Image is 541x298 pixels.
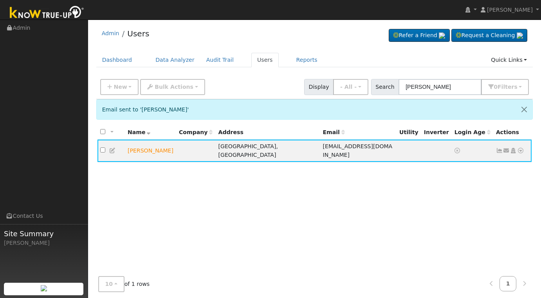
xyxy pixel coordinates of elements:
button: Close [516,100,532,119]
span: New [114,84,127,90]
span: Display [304,79,334,95]
img: retrieve [41,285,47,291]
a: Dashboard [96,53,138,67]
span: [EMAIL_ADDRESS][DOMAIN_NAME] [323,143,393,158]
div: [PERSON_NAME] [4,239,84,247]
a: Data Analyzer [150,53,200,67]
a: Quick Links [485,53,533,67]
input: Search [399,79,481,95]
a: Request a Cleaning [451,29,527,42]
span: Email sent to '[PERSON_NAME]' [102,106,189,113]
a: 1 [500,276,517,291]
span: Filter [498,84,518,90]
span: Search [371,79,399,95]
a: No login access [454,147,462,154]
div: Inverter [424,128,449,136]
a: Admin [102,30,119,36]
button: Bulk Actions [140,79,205,95]
span: Site Summary [4,228,84,239]
img: retrieve [517,32,523,39]
span: 10 [105,281,113,287]
span: of 1 rows [98,276,150,292]
span: Company name [179,129,213,135]
div: Address [218,128,317,136]
span: s [514,84,517,90]
td: [GEOGRAPHIC_DATA], [GEOGRAPHIC_DATA] [215,140,320,162]
div: Utility [399,128,418,136]
img: retrieve [439,32,445,39]
a: Audit Trail [200,53,240,67]
button: 10 [98,276,124,292]
a: Refer a Friend [389,29,450,42]
a: Reports [290,53,323,67]
button: - All - [333,79,368,95]
span: [PERSON_NAME] [487,7,533,13]
span: Bulk Actions [155,84,193,90]
a: Other actions [517,147,524,155]
a: Users [251,53,279,67]
button: 0Filters [481,79,529,95]
a: Not connected [496,147,503,154]
a: Login As [510,147,517,154]
span: Days since last login [454,129,491,135]
a: Users [127,29,149,38]
span: Email [323,129,345,135]
div: Actions [496,128,529,136]
a: kenmott@mac.com [503,147,510,155]
img: Know True-Up [6,4,88,22]
td: Lead [125,140,176,162]
button: New [100,79,139,95]
span: Name [128,129,151,135]
a: Edit User [109,147,116,154]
